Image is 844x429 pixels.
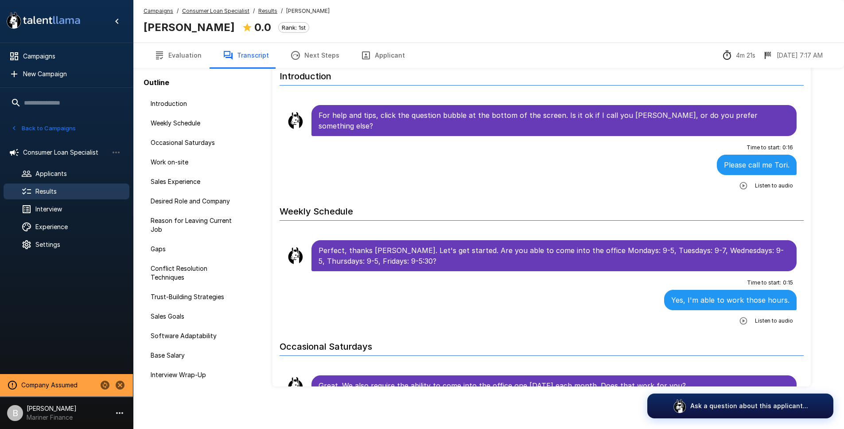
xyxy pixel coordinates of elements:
img: logo_glasses@2x.png [673,399,687,413]
span: Sales Experience [151,177,239,186]
span: Time to start : [747,278,781,287]
span: Listen to audio [755,181,793,190]
div: Sales Experience [144,174,246,190]
div: Occasional Saturdays [144,135,246,151]
img: llama_clean.png [287,112,304,129]
div: Trust-Building Strategies [144,289,246,305]
div: Base Salary [144,347,246,363]
b: Outline [144,78,169,87]
p: [DATE] 7:17 AM [777,51,823,60]
span: Reason for Leaving Current Job [151,216,239,234]
button: Applicant [350,43,416,68]
p: For help and tips, click the question bubble at the bottom of the screen. Is it ok if I call you ... [319,110,790,131]
div: Interview Wrap-Up [144,367,246,383]
span: / [177,7,179,16]
u: Results [258,8,277,14]
p: Please call me Tori. [724,160,790,170]
button: Next Steps [280,43,350,68]
b: [PERSON_NAME] [144,21,235,34]
p: Yes, I'm able to work those hours. [671,295,790,305]
span: Rank: 1st [279,24,309,31]
span: [PERSON_NAME] [286,7,330,16]
div: Sales Goals [144,308,246,324]
div: Software Adaptability [144,328,246,344]
span: Weekly Schedule [151,119,239,128]
div: Work on-site [144,154,246,170]
span: Sales Goals [151,312,239,321]
div: Conflict Resolution Techniques [144,261,246,285]
p: 4m 21s [736,51,755,60]
span: Time to start : [747,143,781,152]
span: Base Salary [151,351,239,360]
span: Interview Wrap-Up [151,370,239,379]
button: Ask a question about this applicant... [647,394,833,418]
h6: Occasional Saturdays [280,332,804,356]
span: / [253,7,255,16]
img: llama_clean.png [287,377,304,394]
span: Introduction [151,99,239,108]
span: Occasional Saturdays [151,138,239,147]
h6: Weekly Schedule [280,197,804,221]
p: Great. We also require the ability to come into the office one [DATE] each month. Does that work ... [319,380,790,391]
span: Gaps [151,245,239,253]
div: Reason for Leaving Current Job [144,213,246,238]
span: 0 : 16 [782,143,793,152]
button: Evaluation [144,43,212,68]
span: Trust-Building Strategies [151,292,239,301]
span: Desired Role and Company [151,197,239,206]
div: Gaps [144,241,246,257]
span: Listen to audio [755,316,793,325]
p: Perfect, thanks [PERSON_NAME]. Let's get started. Are you able to come into the office Mondays: 9... [319,245,790,266]
div: Desired Role and Company [144,193,246,209]
span: / [281,7,283,16]
span: Software Adaptability [151,331,239,340]
h6: Introduction [280,62,804,86]
div: Introduction [144,96,246,112]
img: llama_clean.png [287,247,304,265]
button: Transcript [212,43,280,68]
span: 0 : 15 [783,278,793,287]
b: 0.0 [254,21,271,34]
span: Conflict Resolution Techniques [151,264,239,282]
div: The time between starting and completing the interview [722,50,755,61]
u: Campaigns [144,8,173,14]
u: Consumer Loan Specialist [182,8,249,14]
p: Ask a question about this applicant... [690,402,808,410]
div: The date and time when the interview was completed [762,50,823,61]
div: Weekly Schedule [144,115,246,131]
span: Work on-site [151,158,239,167]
